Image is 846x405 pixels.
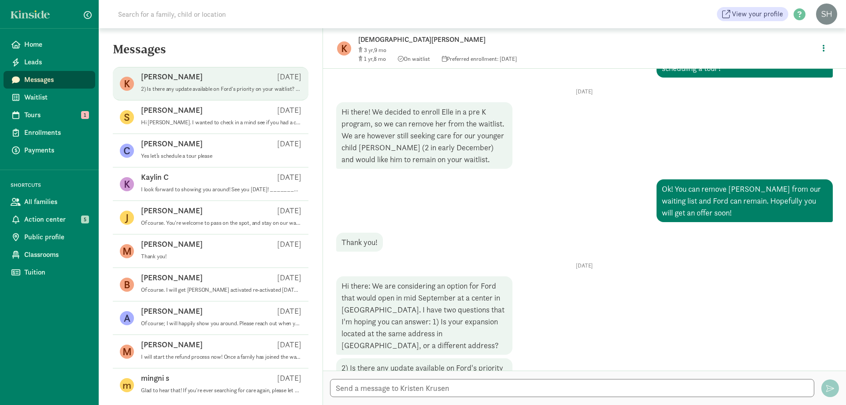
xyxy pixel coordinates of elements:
span: 9 [374,46,386,54]
figure: M [120,345,134,359]
p: [PERSON_NAME] [141,138,203,149]
a: All families [4,193,95,211]
p: [DATE] [336,88,833,95]
input: Search for a family, child or location [113,5,360,23]
a: Tuition [4,264,95,281]
a: Waitlist [4,89,95,106]
span: 8 [374,55,386,63]
p: Hi [PERSON_NAME]. I wanted to check in a mind see if you had a chance to look over our infant pos... [141,119,301,126]
figure: K [120,77,134,91]
span: On waitlist [398,55,430,63]
div: Thank you! [336,233,383,252]
p: Yes let’s schedule a tour please [141,152,301,160]
p: [PERSON_NAME] [141,239,203,249]
p: [DATE] [277,239,301,249]
span: 5 [81,216,89,223]
a: Messages [4,71,95,89]
span: 1 [81,111,89,119]
p: [PERSON_NAME] [141,71,203,82]
figure: A [120,311,134,325]
figure: M [120,244,134,258]
p: Of course. I will get [PERSON_NAME] activated re-activated [DATE] then you can log in and edit yo... [141,286,301,294]
figure: B [120,278,134,292]
p: [DATE] [277,205,301,216]
span: View your profile [732,9,783,19]
p: [DATE] [277,306,301,316]
p: [DATE] [277,105,301,115]
span: Enrollments [24,127,88,138]
a: Classrooms [4,246,95,264]
p: mingni s [141,373,169,383]
a: Public profile [4,228,95,246]
span: Action center [24,214,88,225]
p: [DATE] [277,172,301,182]
p: [PERSON_NAME] [141,306,203,316]
span: Tuition [24,267,88,278]
span: Public profile [24,232,88,242]
h5: Messages [99,42,323,63]
p: [DATE] [277,373,301,383]
p: [DATE] [277,138,301,149]
div: 2) Is there any update available on Ford's priority on your waitlist? Thank you! [336,358,512,389]
p: [DEMOGRAPHIC_DATA][PERSON_NAME] [358,33,636,46]
p: [PERSON_NAME] [141,339,203,350]
p: I will start the refund process now! Once a family has joined the waiting list they can open indi... [141,353,301,360]
a: Leads [4,53,95,71]
p: [PERSON_NAME] [141,205,203,216]
a: View your profile [717,7,788,21]
p: I look forward to showing you around! See you [DATE]! ________________________________ From: Kins... [141,186,301,193]
span: Payments [24,145,88,156]
p: [DATE] [277,339,301,350]
p: [DATE] [336,262,833,269]
span: 3 [364,46,374,54]
a: Payments [4,141,95,159]
span: Home [24,39,88,50]
p: [PERSON_NAME] [141,272,203,283]
p: Kaylin C [141,172,169,182]
a: Tours 1 [4,106,95,124]
span: Messages [24,74,88,85]
p: 2) Is there any update available on Ford's priority on your waitlist? Thank you! [141,85,301,93]
div: Hi there: We are considering an option for Ford that would open in mid September at a center in [... [336,276,512,355]
figure: J [120,211,134,225]
p: [DATE] [277,71,301,82]
p: Thank you! [141,253,301,260]
p: [DATE] [277,272,301,283]
span: Waitlist [24,92,88,103]
p: Of course; I will happily show you around. Please reach out when you have a better idea of days a... [141,320,301,327]
figure: C [120,144,134,158]
span: All families [24,197,88,207]
figure: S [120,110,134,124]
figure: K [120,177,134,191]
a: Enrollments [4,124,95,141]
a: Home [4,36,95,53]
div: Ok! You can remove [PERSON_NAME] from our waiting list and Ford can remain. Hopefully you will ge... [657,179,833,222]
span: Classrooms [24,249,88,260]
div: Hi there! We decided to enroll Elle in a pre K program, so we can remove her from the waitlist. W... [336,102,512,169]
p: [PERSON_NAME] [141,105,203,115]
span: Tours [24,110,88,120]
span: 1 [364,55,374,63]
figure: m [120,378,134,392]
p: Glad to hear that! If you're ever searching for care again, please let us know. [141,387,301,394]
span: Preferred enrollment: [DATE] [442,55,517,63]
figure: K [337,41,351,56]
p: Of course. You're welcome to pass on the spot, and stay on our waitlist. [141,219,301,227]
span: Leads [24,57,88,67]
a: Action center 5 [4,211,95,228]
